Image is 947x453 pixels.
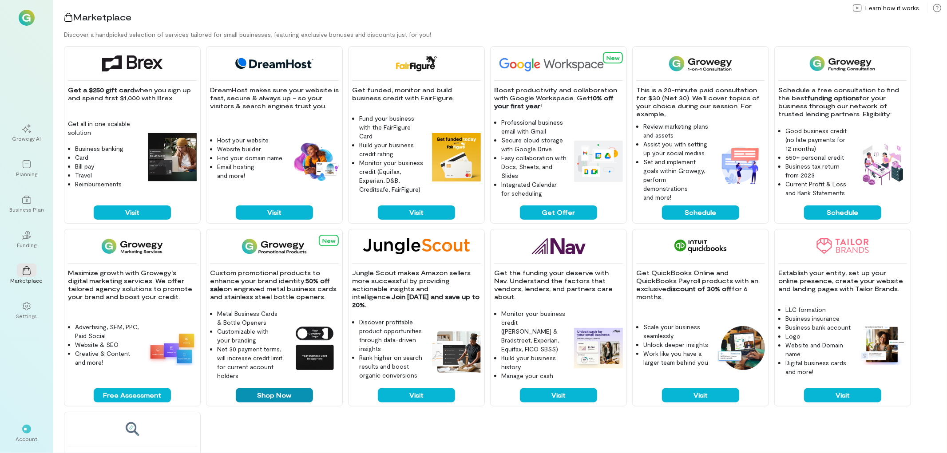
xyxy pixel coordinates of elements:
[11,117,43,149] a: Growegy AI
[501,154,567,180] li: Easy collaboration with Docs, Sheets, and Slides
[606,55,619,61] span: New
[16,435,38,442] div: Account
[11,188,43,220] a: Business Plan
[674,238,727,254] img: QuickBooks
[501,354,567,371] li: Build your business history
[236,388,313,402] button: Shop Now
[643,122,709,140] li: Review marketing plans and assets
[16,170,37,177] div: Planning
[494,269,623,301] p: Get the funding your deserve with Nav. Understand the factors that vendors, lenders, and partners...
[501,118,567,136] li: Professional business email with Gmail
[785,314,851,323] li: Business insurance
[662,388,739,402] button: Visit
[322,237,335,244] span: New
[217,345,283,380] li: Net 30 payment terms, will increase credit limit for current account holders
[148,331,197,366] img: Growegy - Marketing Services feature
[125,421,140,437] img: Coming soon
[716,326,765,370] img: QuickBooks feature
[217,162,283,180] li: Email hosting and more!
[359,318,425,353] li: Discover profitable product opportunities through data-driven insights
[359,114,425,141] li: Fund your business with the FairFigure Card
[102,55,162,71] img: Brex
[68,269,197,301] p: Maximize growth with Growegy's digital marketing services. We offer tailored agency solutions to ...
[432,133,481,182] img: FairFigure feature
[11,224,43,256] a: Funding
[16,312,37,319] div: Settings
[11,153,43,185] a: Planning
[643,349,709,367] li: Work like you have a larger team behind you
[785,358,851,376] li: Digital business cards and more!
[574,328,623,369] img: Nav feature
[64,30,947,39] div: Discover a handpicked selection of services tailored for small businesses, featuring exclusive bo...
[501,371,567,380] li: Manage your cash
[94,205,171,220] button: Visit
[494,55,625,71] img: Google Workspace
[858,323,907,365] img: Tailor Brands feature
[11,295,43,327] a: Settings
[148,133,197,182] img: Brex feature
[643,323,709,340] li: Scale your business seamlessly
[520,388,597,402] button: Visit
[75,349,141,367] li: Creative & Content and more!
[785,332,851,341] li: Logo
[217,136,283,145] li: Host your website
[102,238,163,254] img: Growegy - Marketing Services
[643,340,709,349] li: Unlock deeper insights
[643,158,709,202] li: Set and implement goals within Growegy, perform demonstrations and more!
[807,94,859,102] strong: funding options
[494,94,615,110] strong: 10% off your first year
[359,141,425,158] li: Build your business credit rating
[666,285,732,292] strong: discount of 30% off
[75,171,141,180] li: Travel
[75,153,141,162] li: Card
[716,141,765,189] img: 1-on-1 Consultation feature
[217,145,283,154] li: Website builder
[363,238,470,254] img: Jungle Scout
[785,153,851,162] li: 650+ personal credit
[11,259,43,291] a: Marketplace
[810,55,875,71] img: Funding Consultation
[778,86,907,118] p: Schedule a free consultation to find the best for your business through our network of trusted le...
[785,180,851,197] li: Current Profit & Loss and Bank Statements
[532,238,586,254] img: Nav
[501,309,567,354] li: Monitor your business credit ([PERSON_NAME] & Bradstreet, Experian, Equifax, FICO SBSS)
[785,162,851,180] li: Business tax return from 2023
[785,305,851,314] li: LLC formation
[236,205,313,220] button: Visit
[11,277,43,284] div: Marketplace
[378,388,455,402] button: Visit
[232,55,317,71] img: DreamHost
[785,126,851,153] li: Good business credit (no late payments for 12 months)
[75,323,141,340] li: Advertising, SEM, PPC, Paid Social
[12,135,41,142] div: Growegy AI
[352,86,481,102] p: Get funded, monitor and build business credit with FairFigure.
[352,293,481,308] strong: Join [DATE] and save up to 20%.
[858,141,907,189] img: Funding Consultation feature
[785,341,851,358] li: Website and Domain name
[494,86,623,110] p: Boost productivity and collaboration with Google Workspace. Get !
[75,180,141,189] li: Reimbursements
[816,238,869,254] img: Tailor Brands
[865,4,919,12] span: Learn how it works
[785,323,851,332] li: Business bank account
[68,119,141,137] p: Get all in one scalable solution
[804,388,881,402] button: Visit
[68,86,197,102] p: when you sign up and spend first $1,000 with Brex.
[210,277,332,292] strong: 50% off sale
[778,269,907,293] p: Establish your entity, set up your online presence, create your website and landing pages with Ta...
[290,141,339,182] img: DreamHost feature
[217,309,283,327] li: Metal Business Cards & Bottle Openers
[395,55,437,71] img: FairFigure
[359,353,425,380] li: Rank higher on search results and boost organic conversions
[501,180,567,198] li: Integrated Calendar for scheduling
[574,141,623,181] img: Google Workspace feature
[217,154,283,162] li: Find your domain name
[217,327,283,345] li: Customizable with your branding
[75,144,141,153] li: Business banking
[804,205,881,220] button: Schedule
[9,206,44,213] div: Business Plan
[75,340,141,349] li: Website & SEO
[94,388,171,402] button: Free Assessment
[501,136,567,154] li: Secure cloud storage with Google Drive
[210,86,339,110] p: DreamHost makes sure your website is fast, secure & always up - so your visitors & search engines...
